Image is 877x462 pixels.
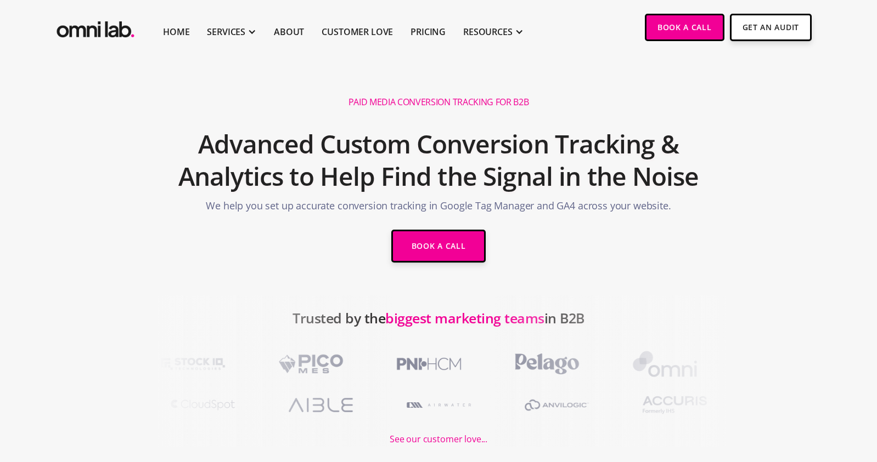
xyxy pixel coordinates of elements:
[207,25,245,38] div: SERVICES
[293,304,584,348] h2: Trusted by the in B2B
[381,348,477,380] img: PNI
[390,432,487,447] div: See our customer love...
[348,96,529,108] h1: Paid Media Conversion Tracking for B2B
[411,25,446,38] a: Pricing
[679,335,877,462] iframe: Chat Widget
[385,309,544,327] span: biggest marketing teams
[391,230,486,263] a: Book a Call
[391,389,487,421] img: A1RWATER
[54,14,137,41] a: home
[645,14,724,41] a: Book a Call
[274,25,304,38] a: About
[463,25,513,38] div: RESOURCES
[206,198,671,219] p: We help you set up accurate conversion tracking in Google Tag Manager and GA4 across your website.
[730,14,812,41] a: Get An Audit
[177,122,700,199] h2: Advanced Custom Conversion Tracking & Analytics to Help Find the Signal in the Noise
[322,25,393,38] a: Customer Love
[163,25,189,38] a: Home
[390,421,487,447] a: See our customer love...
[54,14,137,41] img: Omni Lab: B2B SaaS Demand Generation Agency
